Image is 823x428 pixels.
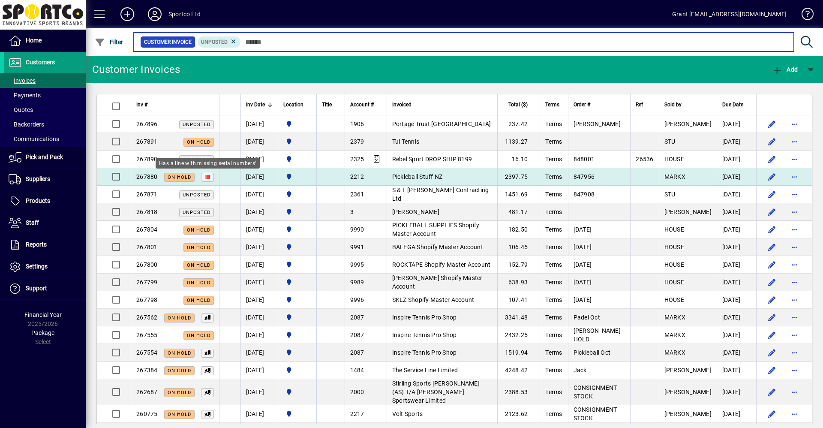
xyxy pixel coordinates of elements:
[497,203,540,221] td: 481.17
[240,326,278,344] td: [DATE]
[717,168,756,186] td: [DATE]
[350,100,374,109] span: Account #
[240,203,278,221] td: [DATE]
[240,151,278,168] td: [DATE]
[9,121,44,128] span: Backorders
[350,226,364,233] span: 9990
[497,405,540,423] td: 2123.62
[574,100,590,109] span: Order #
[717,405,756,423] td: [DATE]
[187,139,210,145] span: On hold
[283,277,311,287] span: Sportco Ltd Warehouse
[574,367,587,374] span: Jack
[240,133,278,151] td: [DATE]
[574,406,617,422] span: CONSIGNMENT STOCK
[545,173,562,180] span: Terms
[664,138,676,145] span: STU
[283,119,311,129] span: Sportco Ltd Warehouse
[765,293,779,307] button: Edit
[183,157,210,163] span: Unposted
[765,407,779,421] button: Edit
[765,240,779,254] button: Edit
[92,63,180,76] div: Customer Invoices
[574,226,592,233] span: [DATE]
[4,212,86,234] a: Staff
[392,380,480,404] span: Stirling Sports [PERSON_NAME] (AS) T/A [PERSON_NAME] Sportswear Limited
[664,332,685,338] span: MARKX
[664,100,712,109] div: Sold by
[136,173,158,180] span: 267880
[664,226,684,233] span: HOUSE
[136,100,214,109] div: Inv #
[392,173,443,180] span: Pickleball Stuff NZ
[168,390,191,395] span: On hold
[26,37,42,44] span: Home
[283,295,311,304] span: Sportco Ltd Warehouse
[168,315,191,321] span: On hold
[545,261,562,268] span: Terms
[574,191,595,198] span: 847908
[240,115,278,133] td: [DATE]
[136,208,158,215] span: 267818
[168,350,191,356] span: On hold
[787,135,801,148] button: More options
[717,115,756,133] td: [DATE]
[636,100,653,109] div: Ref
[283,313,311,322] span: Sportco Ltd Warehouse
[114,6,141,22] button: Add
[664,367,712,374] span: [PERSON_NAME]
[497,379,540,405] td: 2388.53
[497,344,540,362] td: 1519.94
[198,36,241,48] mat-chip: Customer Invoice Status: Unposted
[240,291,278,309] td: [DATE]
[765,117,779,131] button: Edit
[765,346,779,359] button: Edit
[392,100,493,109] div: Invoiced
[392,367,458,374] span: The Service Line Limited
[765,363,779,377] button: Edit
[787,187,801,201] button: More options
[787,240,801,254] button: More options
[9,106,33,113] span: Quotes
[240,309,278,326] td: [DATE]
[283,190,311,199] span: Sportco Ltd Warehouse
[574,261,592,268] span: [DATE]
[168,368,191,374] span: On hold
[497,221,540,238] td: 182.50
[240,168,278,186] td: [DATE]
[664,349,685,356] span: MARKX
[765,152,779,166] button: Edit
[240,256,278,274] td: [DATE]
[795,2,812,30] a: Knowledge Base
[136,138,158,145] span: 267891
[4,88,86,102] a: Payments
[350,349,364,356] span: 2087
[350,100,381,109] div: Account #
[497,326,540,344] td: 2432.25
[26,59,55,66] span: Customers
[574,349,611,356] span: Pickleball Oct
[350,261,364,268] span: 9995
[787,170,801,184] button: More options
[722,100,751,109] div: Due Date
[322,100,332,109] span: Title
[350,173,364,180] span: 2212
[717,238,756,256] td: [DATE]
[787,205,801,219] button: More options
[141,6,168,22] button: Profile
[392,121,491,127] span: Portage Trust [GEOGRAPHIC_DATA]
[4,117,86,132] a: Backorders
[664,410,712,417] span: [PERSON_NAME]
[26,263,48,270] span: Settings
[765,205,779,219] button: Edit
[31,329,54,336] span: Package
[765,223,779,236] button: Edit
[664,121,712,127] span: [PERSON_NAME]
[168,7,201,21] div: Sportco Ltd
[787,117,801,131] button: More options
[283,260,311,269] span: Sportco Ltd Warehouse
[350,208,354,215] span: 3
[187,333,210,338] span: On hold
[717,203,756,221] td: [DATE]
[574,173,595,180] span: 847956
